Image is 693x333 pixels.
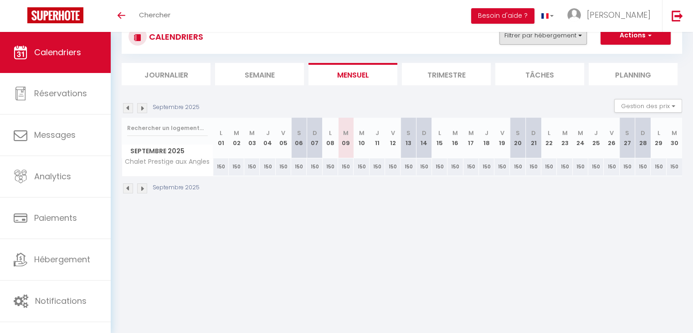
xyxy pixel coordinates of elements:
th: 11 [370,118,385,158]
abbr: J [375,129,379,137]
span: [PERSON_NAME] [587,9,651,21]
div: 150 [573,158,588,175]
div: 150 [229,158,244,175]
abbr: M [343,129,349,137]
div: 150 [463,158,479,175]
th: 20 [510,118,525,158]
li: Semaine [215,63,304,85]
abbr: L [657,129,660,137]
abbr: S [406,129,411,137]
div: 150 [213,158,229,175]
th: 28 [635,118,651,158]
th: 16 [447,118,463,158]
p: Septembre 2025 [153,183,200,192]
li: Planning [589,63,678,85]
th: 12 [385,118,400,158]
div: 150 [667,158,682,175]
abbr: M [562,129,568,137]
abbr: V [391,129,395,137]
th: 03 [244,118,260,158]
li: Trimestre [402,63,491,85]
abbr: S [516,129,520,137]
div: 150 [400,158,416,175]
span: Analytics [34,171,71,182]
span: Calendriers [34,47,81,58]
div: 150 [432,158,447,175]
abbr: J [485,129,488,137]
th: 08 [323,118,338,158]
div: 150 [526,158,541,175]
div: 150 [370,158,385,175]
input: Rechercher un logement... [127,120,208,136]
abbr: V [281,129,285,137]
th: 27 [620,118,635,158]
div: 150 [651,158,666,175]
abbr: V [610,129,614,137]
div: 150 [291,158,307,175]
abbr: M [578,129,583,137]
span: Chercher [139,10,170,20]
abbr: M [468,129,474,137]
button: Ouvrir le widget de chat LiveChat [7,4,35,31]
th: 23 [557,118,572,158]
li: Tâches [495,63,584,85]
div: 150 [620,158,635,175]
div: 150 [276,158,291,175]
abbr: M [359,129,364,137]
div: 150 [494,158,510,175]
th: 24 [573,118,588,158]
p: Septembre 2025 [153,103,200,112]
span: Chalet Prestige aux Angles [123,158,210,165]
li: Mensuel [308,63,397,85]
abbr: D [313,129,317,137]
th: 07 [307,118,322,158]
abbr: V [500,129,504,137]
button: Gestion des prix [614,99,682,113]
abbr: M [234,129,239,137]
span: Paiements [34,212,77,224]
div: 150 [447,158,463,175]
th: 13 [400,118,416,158]
div: 150 [385,158,400,175]
th: 18 [479,118,494,158]
th: 15 [432,118,447,158]
div: 150 [307,158,322,175]
th: 02 [229,118,244,158]
th: 14 [416,118,432,158]
abbr: S [625,129,629,137]
abbr: J [266,129,270,137]
abbr: M [452,129,458,137]
th: 25 [588,118,604,158]
span: Septembre 2025 [122,145,213,158]
div: 150 [541,158,557,175]
th: 21 [526,118,541,158]
abbr: D [641,129,645,137]
span: Notifications [35,295,87,307]
abbr: S [297,129,301,137]
th: 10 [354,118,369,158]
th: 26 [604,118,619,158]
span: Messages [34,129,76,140]
abbr: L [548,129,550,137]
div: 150 [635,158,651,175]
th: 19 [494,118,510,158]
abbr: L [329,129,332,137]
div: 150 [510,158,525,175]
button: Filtrer par hébergement [499,26,587,45]
div: 150 [323,158,338,175]
span: Réservations [34,88,87,99]
th: 22 [541,118,557,158]
span: Hébergement [34,254,90,265]
th: 17 [463,118,479,158]
abbr: J [594,129,598,137]
img: ... [567,8,581,22]
div: 150 [557,158,572,175]
img: logout [672,10,683,21]
div: 150 [588,158,604,175]
button: Besoin d'aide ? [471,8,534,24]
th: 01 [213,118,229,158]
div: 150 [604,158,619,175]
h3: CALENDRIERS [147,26,203,47]
div: 150 [338,158,354,175]
abbr: M [672,129,677,137]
